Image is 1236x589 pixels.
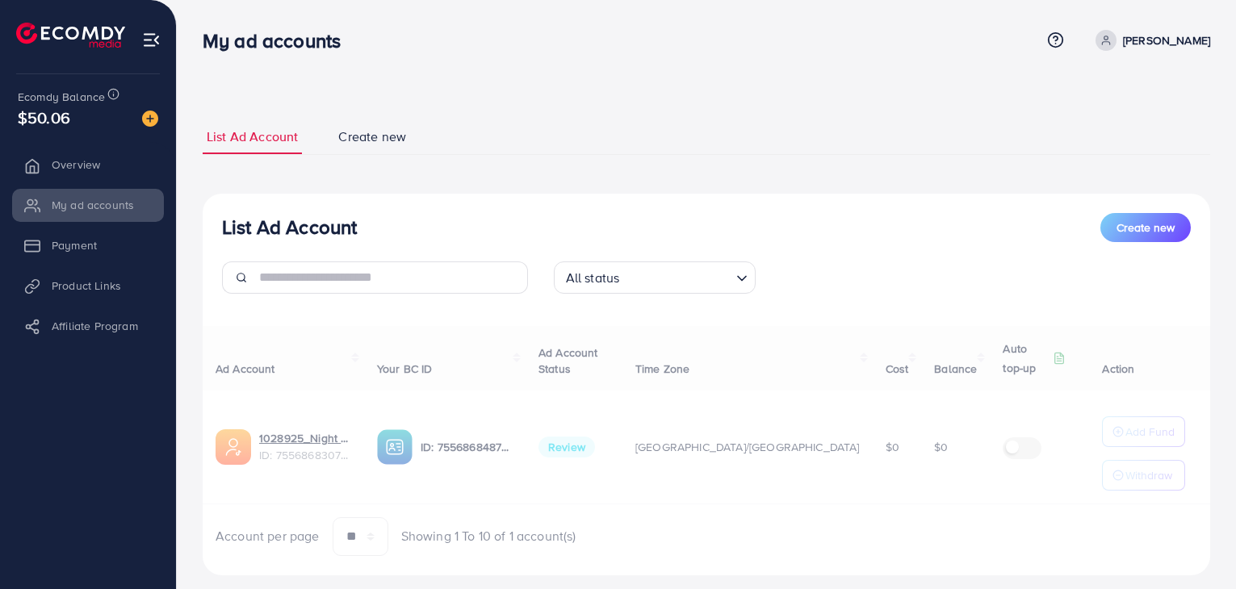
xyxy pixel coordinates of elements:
div: Search for option [554,261,756,294]
img: image [142,111,158,127]
span: Create new [338,127,406,146]
button: Create new [1100,213,1191,242]
a: [PERSON_NAME] [1089,30,1210,51]
h3: List Ad Account [222,215,357,239]
img: logo [16,23,125,48]
input: Search for option [624,263,729,290]
span: $50.06 [18,106,70,129]
h3: My ad accounts [203,29,354,52]
span: List Ad Account [207,127,298,146]
span: Create new [1117,219,1175,236]
img: menu [142,31,161,49]
p: [PERSON_NAME] [1123,31,1210,50]
span: Ecomdy Balance [18,89,105,105]
span: All status [563,266,623,290]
